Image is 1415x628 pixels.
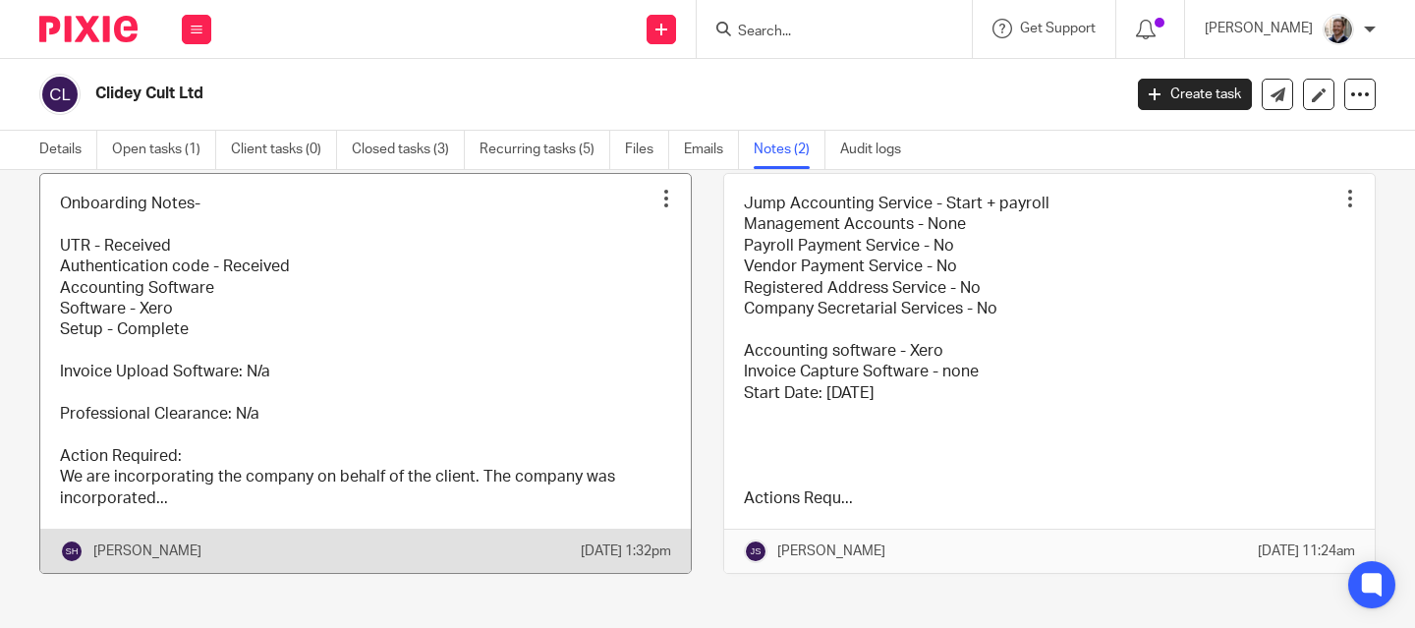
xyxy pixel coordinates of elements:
a: Files [625,131,669,169]
a: Open tasks (1) [112,131,216,169]
h2: Clidey Cult Ltd [95,84,906,104]
p: [DATE] 1:32pm [581,542,671,561]
input: Search [736,24,913,41]
a: Details [39,131,97,169]
img: svg%3E [39,74,81,115]
a: Notes (2) [754,131,825,169]
p: [PERSON_NAME] [777,542,885,561]
a: Audit logs [840,131,916,169]
a: Closed tasks (3) [352,131,465,169]
a: Create task [1138,79,1252,110]
a: Emails [684,131,739,169]
img: Pixie [39,16,138,42]
p: [PERSON_NAME] [93,542,201,561]
img: Matt%20Circle.png [1323,14,1354,45]
p: [PERSON_NAME] [1205,19,1313,38]
a: Client tasks (0) [231,131,337,169]
p: [DATE] 11:24am [1258,542,1355,561]
img: svg%3E [744,540,767,563]
span: Get Support [1020,22,1096,35]
img: svg%3E [60,540,84,563]
a: Recurring tasks (5) [480,131,610,169]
